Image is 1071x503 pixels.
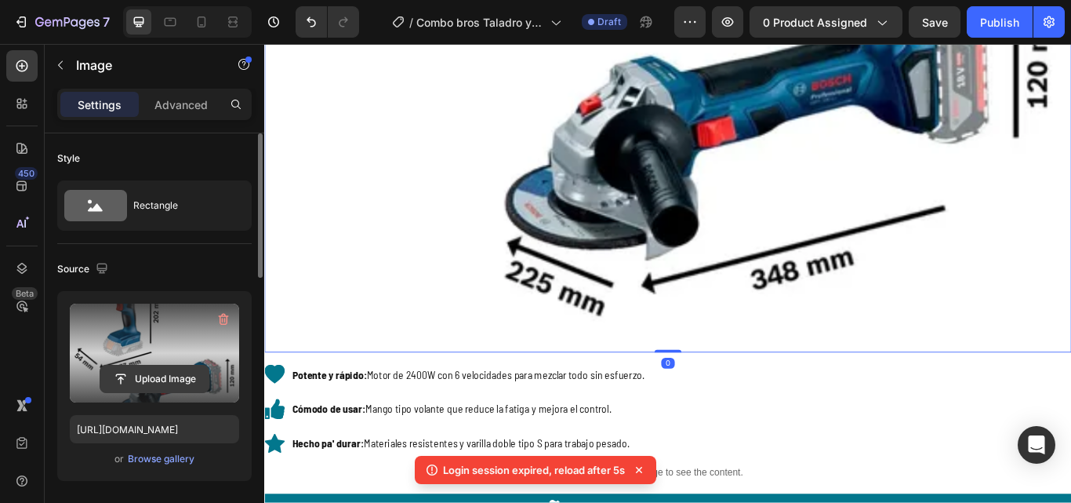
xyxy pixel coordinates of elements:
[750,6,902,38] button: 0 product assigned
[127,451,195,467] button: Browse gallery
[32,378,119,393] strong: Potente y rápido:
[32,375,443,398] p: Motor de 2400W con 6 velocidades para mezclar todo sin esfuerzo.
[32,458,116,473] strong: Hecho pa' durar:
[114,450,124,468] span: or
[128,452,194,466] div: Browse gallery
[463,366,478,379] div: 0
[76,56,209,75] p: Image
[264,44,1071,503] iframe: Design area
[597,15,621,29] span: Draft
[922,16,948,29] span: Save
[443,462,625,478] p: Login session expired, reload after 5s
[103,13,110,31] p: 7
[57,259,111,280] div: Source
[133,188,229,224] div: Rectangle
[78,97,122,113] p: Settings
[967,6,1033,38] button: Publish
[70,415,239,443] input: https://example.com/image.jpg
[15,167,38,180] div: 450
[296,6,359,38] div: Undo/Redo
[1018,426,1055,464] div: Open Intercom Messenger
[6,6,117,38] button: 7
[100,365,209,393] button: Upload Image
[32,415,443,438] p: Mango tipo volante que reduce la fatiga y mejora el control.
[409,14,413,31] span: /
[980,14,1019,31] div: Publish
[57,151,80,166] div: Style
[416,14,544,31] span: Combo bros Taladro y Pulidora
[32,455,443,478] p: Materiales resistentes y varilla doble tipo S para trabajo pesado.
[32,418,118,433] strong: Cómodo de usar:
[12,287,38,300] div: Beta
[909,6,960,38] button: Save
[763,14,867,31] span: 0 product assigned
[154,97,208,113] p: Advanced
